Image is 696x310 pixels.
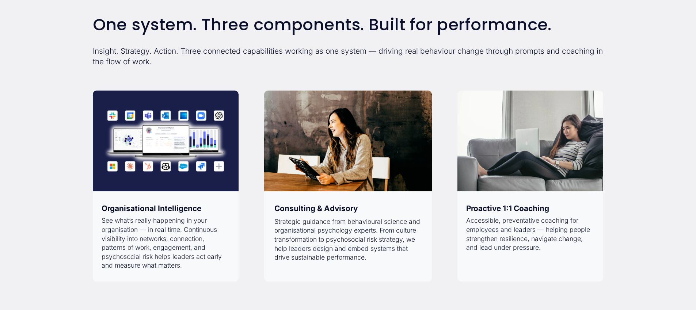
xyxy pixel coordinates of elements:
strong: Consulting & Advisory [274,204,358,213]
h2: One system. Three components. Built for performance. [93,16,604,34]
p: Strategic guidance from behavioural science and organisational psychology experts. From culture t... [274,217,422,262]
p: Accessible, preventative coaching for employees and leaders — helping people strengthen resilienc... [466,216,595,252]
strong: Proactive 1:1 Coaching [466,204,549,213]
strong: Organisational Intelligence [102,204,201,213]
p: See what’s really happening in your organisation — in real time. Continuous visibility into netwo... [102,216,230,270]
p: Insight. Strategy. Action. Three connected capabilities working as one system — driving real beha... [93,46,604,67]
